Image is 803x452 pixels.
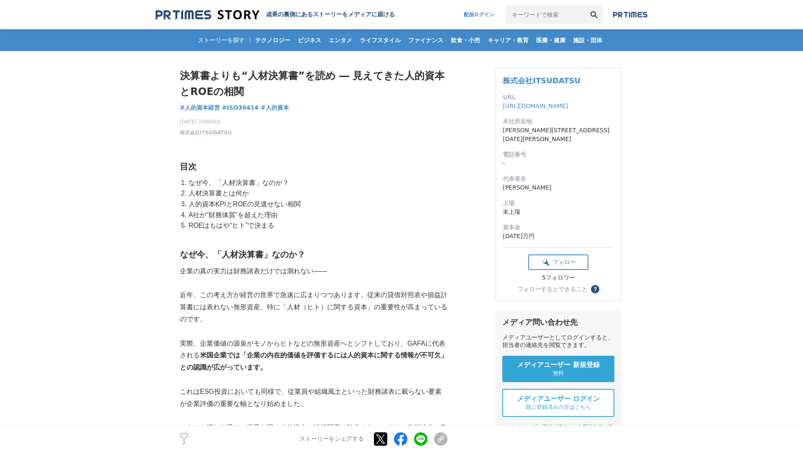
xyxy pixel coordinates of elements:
span: ファイナンス [405,36,447,44]
div: メディア問い合わせ先 [502,317,614,327]
span: #ISO30414 [222,104,259,111]
strong: なぜ今、「人材決算書」なのか？ [180,250,305,259]
a: [URL][DOMAIN_NAME] [503,103,568,109]
a: ビジネス [294,29,325,51]
span: キャリア・教育 [484,36,532,44]
button: 検索 [585,5,603,24]
button: フォロー [528,254,588,270]
input: キーワードで検索 [506,5,585,24]
span: [DATE] 10時00分 [180,118,232,126]
li: 人的資本KPIとROEの見逃せない相関 [187,199,448,210]
p: 実際、企業価値の源泉がモノからヒトなどの無形資産へとシフトしており、GAFAに代表される [180,338,448,374]
dt: URL [503,93,614,102]
p: 2 [180,441,188,445]
dd: [DATE]万円 [503,232,614,241]
a: 飲食・小売 [448,29,483,51]
span: ？ [592,286,598,292]
span: 施設・団体 [570,36,606,44]
a: 医療・健康 [533,29,569,51]
strong: 目次 [180,162,197,171]
dd: [PERSON_NAME] [503,183,614,192]
span: 飲食・小売 [448,36,483,44]
div: フォローするとできること [517,286,588,292]
li: 人材決算書とは何か [187,188,448,199]
img: 成果の裏側にあるストーリーをメディアに届ける [156,9,259,21]
dt: 代表者名 [503,175,614,183]
a: 配信ログイン [455,5,502,24]
a: キャリア・教育 [484,29,532,51]
div: メディアユーザーとしてログインすると、担当者の連絡先を閲覧できます。 [502,334,614,349]
a: メディアユーザー ログイン 既に登録済みの方はこちら [502,389,614,417]
span: 医療・健康 [533,36,569,44]
p: 近年、この考え方が経営の世界で急速に広まりつつあります。従来の貸借対照表や損益計算書には表れない無形資産、特に「人材（ヒト）に関する資本」の重要性が高まっているのです。 [180,289,448,325]
span: テクノロジー [252,36,294,44]
dt: 電話番号 [503,150,614,159]
a: 施設・団体 [570,29,606,51]
button: ？ [591,285,599,293]
div: 5フォロワー [528,274,588,282]
p: これはESG投資においても同様で、従業員や組織風土といった財務諸表に載らない要素が企業評価の重要な軸となり始めました。 [180,386,448,410]
strong: 米国企業では「企業の内在的価値を評価するには人的資本に関する情報が不可欠」との認識が広がっています。 [180,352,448,371]
h2: 成果の裏側にあるストーリーをメディアに届ける [266,11,395,18]
span: エンタメ [325,36,355,44]
span: #人的資本 [261,104,289,111]
span: メディアユーザー ログイン [517,395,600,403]
span: メディアユーザー 新規登録 [517,361,600,370]
h1: 決算書よりも“人材決算書”を読め ― 見えてきた人的資本とROEの相関 [180,68,448,100]
li: なぜ今、「人材決算書」なのか？ [187,177,448,188]
a: 株式会社ITSUDATSU [180,129,232,136]
a: テクノロジー [252,29,294,51]
dt: 資本金 [503,223,614,232]
span: 既に登録済みの方はこちら [526,403,591,411]
a: ファイナンス [405,29,447,51]
li: ROEはもはや“ヒト”で決まる [187,220,448,231]
a: #人的資本経営 [180,103,220,112]
dd: 未上場 [503,208,614,216]
a: #ISO30414 [222,103,259,112]
dd: - [503,159,614,168]
a: メディアユーザー 新規登録 無料 [502,356,614,382]
a: エンタメ [325,29,355,51]
img: prtimes [613,11,647,18]
a: #人的資本 [261,103,289,112]
dt: 本社所在地 [503,117,614,126]
a: 成果の裏側にあるストーリーをメディアに届ける 成果の裏側にあるストーリーをメディアに届ける [156,9,395,21]
p: 企業の真の実力は財務諸表だけでは測れない―― [180,265,448,277]
span: ライフスタイル [356,36,404,44]
span: #人的資本経営 [180,104,220,111]
a: 株式会社ITSUDATSU [503,76,581,85]
li: A社が“財務体質”を超えた理由 [187,210,448,221]
p: ストーリーをシェアする [299,435,364,443]
span: ビジネス [294,36,325,44]
dd: [PERSON_NAME][STREET_ADDRESS][DATE][PERSON_NAME] [503,126,614,144]
span: 無料 [553,370,564,377]
a: ライフスタイル [356,29,404,51]
dt: 上場 [503,199,614,208]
